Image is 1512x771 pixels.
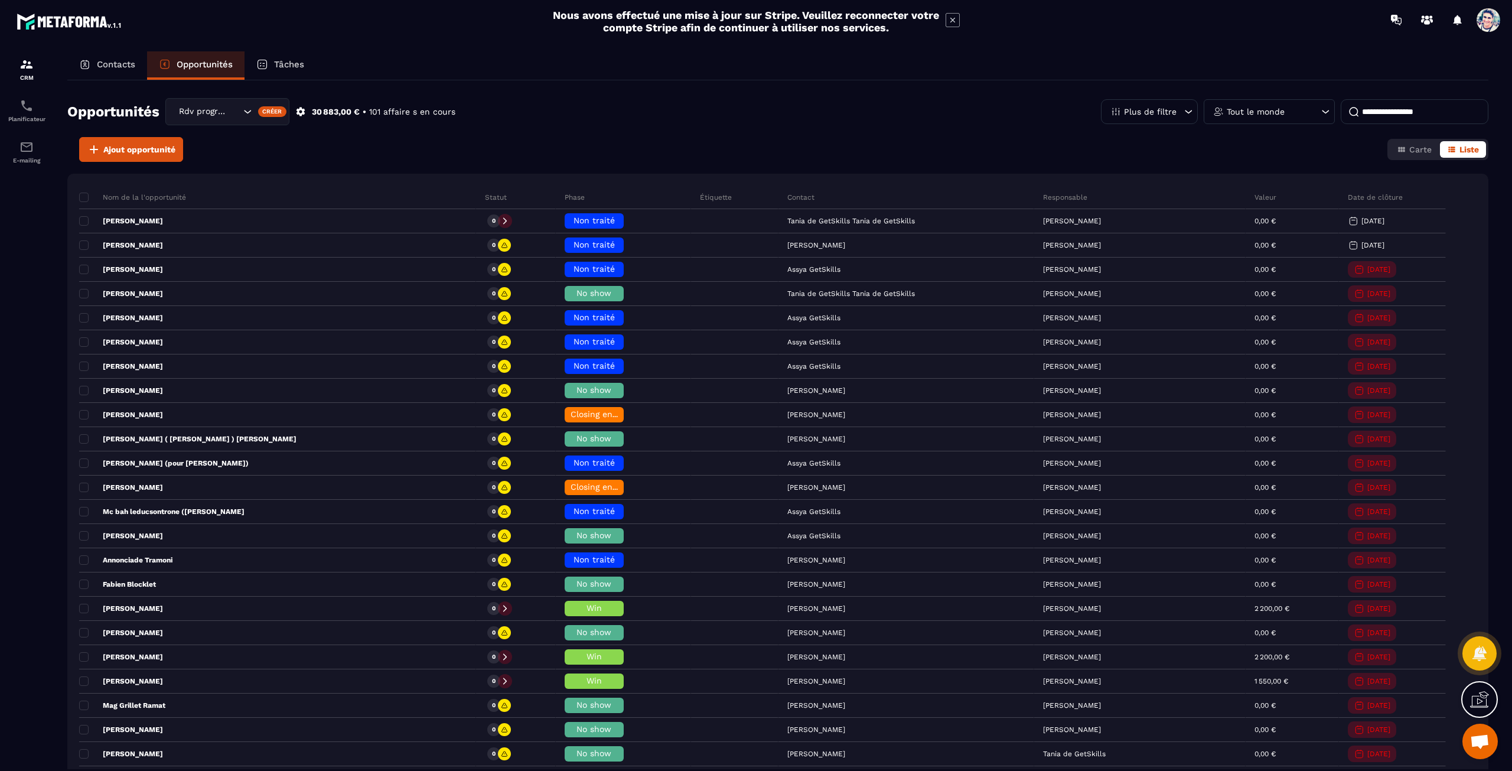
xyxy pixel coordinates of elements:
p: [PERSON_NAME] (pour [PERSON_NAME]) [79,458,249,468]
p: Annonciade Tramoni [79,555,172,565]
p: [DATE] [1367,362,1390,370]
p: [PERSON_NAME] [1043,556,1101,564]
span: No show [576,579,611,588]
a: Opportunités [147,51,245,80]
span: No show [576,385,611,395]
p: [PERSON_NAME] [1043,629,1101,637]
p: [PERSON_NAME] [79,386,163,395]
p: 0 [492,217,496,225]
span: Non traité [573,337,615,346]
p: [DATE] [1367,629,1390,637]
p: [PERSON_NAME] [79,676,163,686]
span: No show [576,627,611,637]
p: [PERSON_NAME] [79,313,163,323]
p: [PERSON_NAME] [1043,653,1101,661]
p: 0,00 € [1254,459,1276,467]
span: Non traité [573,313,615,322]
p: [PERSON_NAME] [1043,362,1101,370]
p: [DATE] [1367,338,1390,346]
p: 0,00 € [1254,726,1276,734]
p: [DATE] [1367,314,1390,322]
p: [PERSON_NAME] [79,531,163,541]
p: 0,00 € [1254,265,1276,274]
span: No show [576,749,611,758]
p: [DATE] [1367,750,1390,758]
p: Étiquette [700,193,732,202]
span: Win [586,603,602,613]
p: Tania de GetSkills [1043,750,1106,758]
p: [DATE] [1367,556,1390,564]
p: [DATE] [1367,677,1390,685]
p: 2 200,00 € [1254,653,1289,661]
img: email [19,140,34,154]
p: Plus de filtre [1124,108,1177,116]
p: 0 [492,629,496,637]
p: Mc bah leducsontrone ([PERSON_NAME] [79,507,245,516]
button: Liste [1440,141,1486,158]
p: [DATE] [1367,508,1390,516]
p: Contacts [97,59,135,70]
p: [PERSON_NAME] [1043,241,1101,249]
span: Non traité [573,240,615,249]
p: 0 [492,726,496,734]
p: 0 [492,241,496,249]
p: 0 [492,701,496,710]
p: 101 affaire s en cours [369,106,455,118]
a: emailemailE-mailing [3,131,50,173]
p: 0 [492,386,496,395]
p: 0 [492,604,496,613]
p: 1 550,00 € [1254,677,1288,685]
span: Non traité [573,506,615,516]
p: 0 [492,289,496,298]
p: 0,00 € [1254,411,1276,419]
p: 0,00 € [1254,750,1276,758]
p: [PERSON_NAME] [79,216,163,226]
p: 0 [492,265,496,274]
p: Planificateur [3,116,50,122]
p: [DATE] [1367,726,1390,734]
p: 0 [492,677,496,685]
p: [DATE] [1367,580,1390,588]
p: Responsable [1043,193,1087,202]
p: 0 [492,750,496,758]
p: Tout le monde [1227,108,1285,116]
p: [PERSON_NAME] [79,604,163,613]
p: 0,00 € [1254,435,1276,443]
span: No show [576,700,611,710]
span: Non traité [573,216,615,225]
p: 0,00 € [1254,217,1276,225]
span: Non traité [573,361,615,370]
p: [DATE] [1367,604,1390,613]
p: [PERSON_NAME] [1043,338,1101,346]
p: Valeur [1254,193,1276,202]
p: [DATE] [1367,265,1390,274]
p: [PERSON_NAME] [79,265,163,274]
p: [DATE] [1367,701,1390,710]
p: 0,00 € [1254,483,1276,492]
span: Win [586,676,602,685]
p: [PERSON_NAME] [79,483,163,492]
span: Win [586,652,602,661]
p: 0,00 € [1254,289,1276,298]
p: 0,00 € [1254,362,1276,370]
p: 0,00 € [1254,508,1276,516]
p: Statut [485,193,507,202]
p: 0 [492,411,496,419]
p: • [363,106,366,118]
p: Nom de la l'opportunité [79,193,186,202]
p: 0 [492,580,496,588]
p: [DATE] [1367,435,1390,443]
span: Non traité [573,264,615,274]
p: Opportunités [177,59,233,70]
p: 0,00 € [1254,386,1276,395]
p: [DATE] [1367,532,1390,540]
p: [PERSON_NAME] [79,725,163,734]
p: [PERSON_NAME] [1043,580,1101,588]
p: Mag Grillet Ramat [79,701,165,710]
p: Contact [787,193,814,202]
p: [PERSON_NAME] [79,749,163,759]
p: 0 [492,483,496,492]
p: [DATE] [1367,653,1390,661]
span: No show [576,434,611,443]
a: formationformationCRM [3,48,50,90]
